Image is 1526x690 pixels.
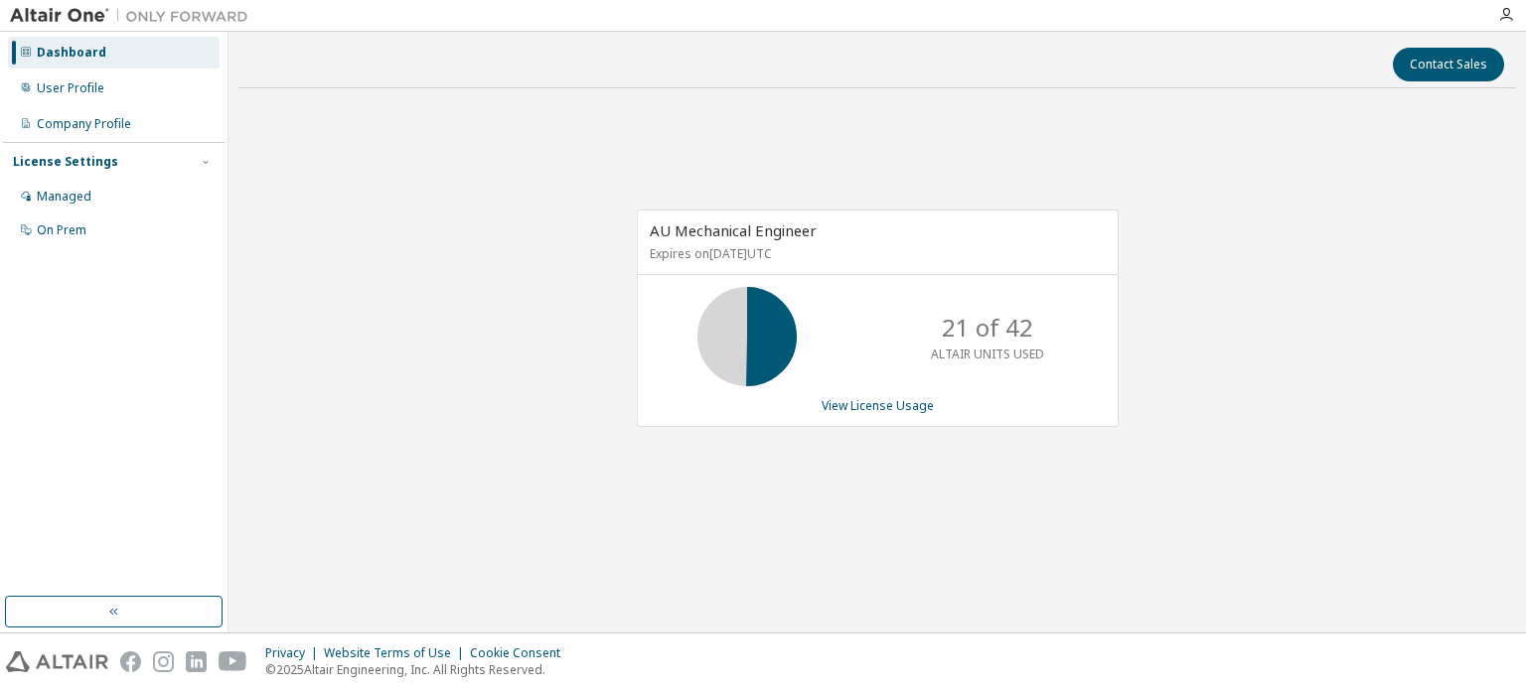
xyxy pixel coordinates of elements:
[120,651,141,672] img: facebook.svg
[650,220,817,240] span: AU Mechanical Engineer
[153,651,174,672] img: instagram.svg
[37,116,131,132] div: Company Profile
[13,154,118,170] div: License Settings
[470,645,572,661] div: Cookie Consent
[6,651,108,672] img: altair_logo.svg
[37,80,104,96] div: User Profile
[1393,48,1504,81] button: Contact Sales
[10,6,258,26] img: Altair One
[822,397,934,414] a: View License Usage
[37,45,106,61] div: Dashboard
[265,645,324,661] div: Privacy
[324,645,470,661] div: Website Terms of Use
[265,661,572,678] p: © 2025 Altair Engineering, Inc. All Rights Reserved.
[942,311,1033,345] p: 21 of 42
[931,345,1044,362] p: ALTAIR UNITS USED
[37,222,86,238] div: On Prem
[37,189,91,205] div: Managed
[186,651,207,672] img: linkedin.svg
[219,651,247,672] img: youtube.svg
[650,245,1101,262] p: Expires on [DATE] UTC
